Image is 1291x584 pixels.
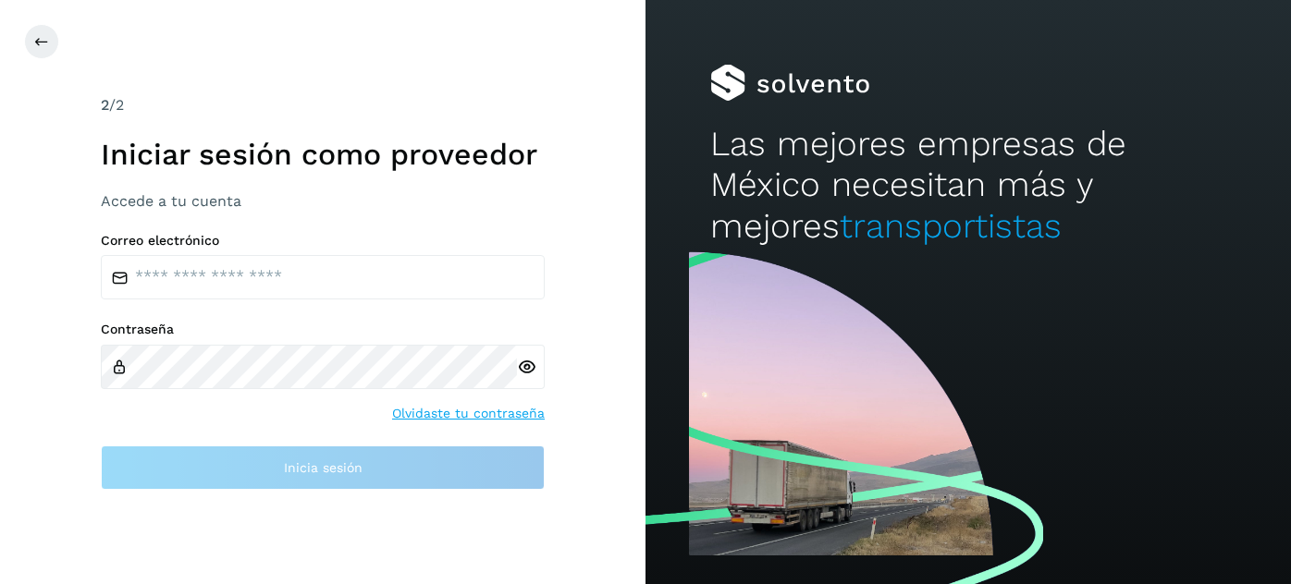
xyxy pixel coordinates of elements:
label: Correo electrónico [101,233,545,249]
label: Contraseña [101,322,545,337]
h1: Iniciar sesión como proveedor [101,137,545,172]
span: transportistas [840,206,1062,246]
span: Inicia sesión [284,461,363,474]
h2: Las mejores empresas de México necesitan más y mejores [710,124,1226,247]
h3: Accede a tu cuenta [101,192,545,210]
a: Olvidaste tu contraseña [392,404,545,423]
button: Inicia sesión [101,445,545,490]
div: /2 [101,94,545,116]
span: 2 [101,96,109,114]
